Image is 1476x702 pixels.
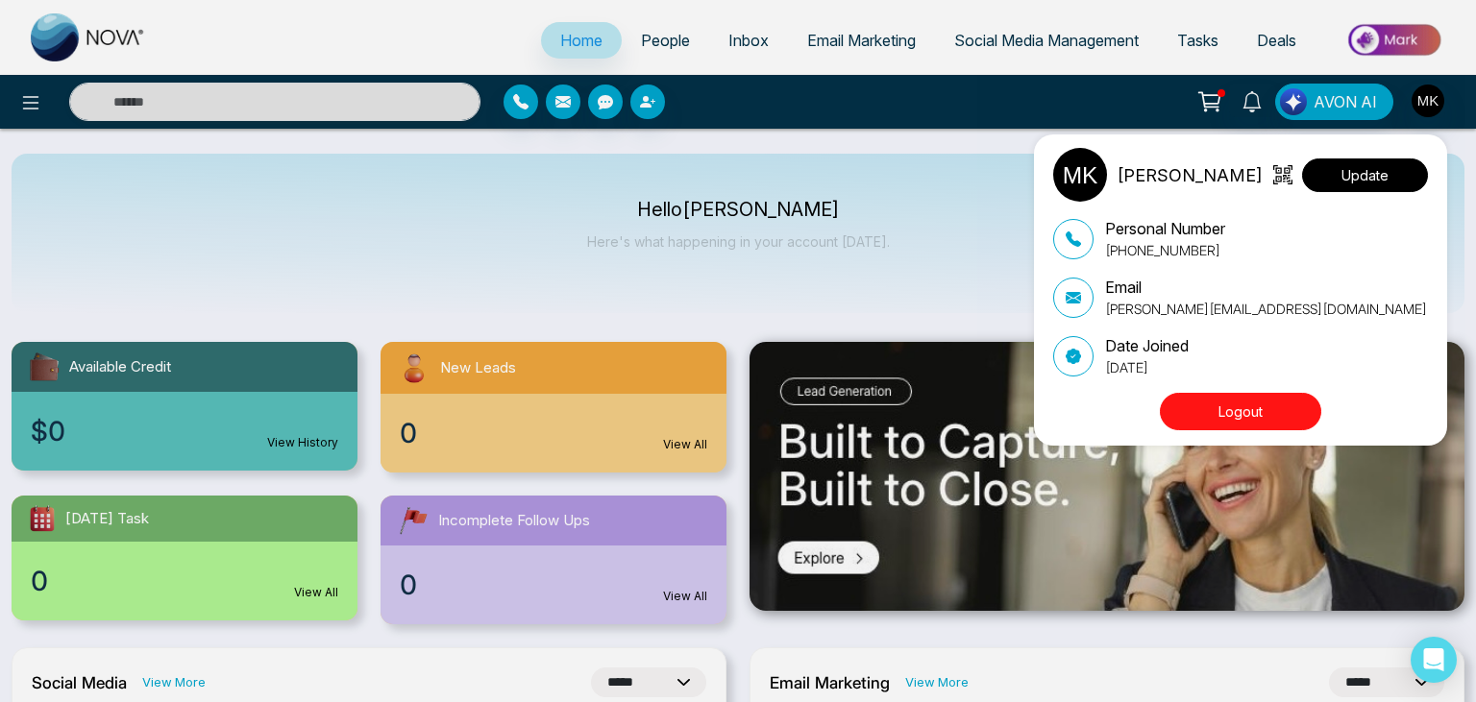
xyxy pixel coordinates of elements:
[1411,637,1457,683] div: Open Intercom Messenger
[1105,357,1189,377] p: [DATE]
[1105,334,1189,357] p: Date Joined
[1105,299,1427,319] p: [PERSON_NAME][EMAIL_ADDRESS][DOMAIN_NAME]
[1105,276,1427,299] p: Email
[1105,217,1225,240] p: Personal Number
[1117,162,1263,188] p: [PERSON_NAME]
[1105,240,1225,260] p: [PHONE_NUMBER]
[1160,393,1321,430] button: Logout
[1302,158,1428,192] button: Update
